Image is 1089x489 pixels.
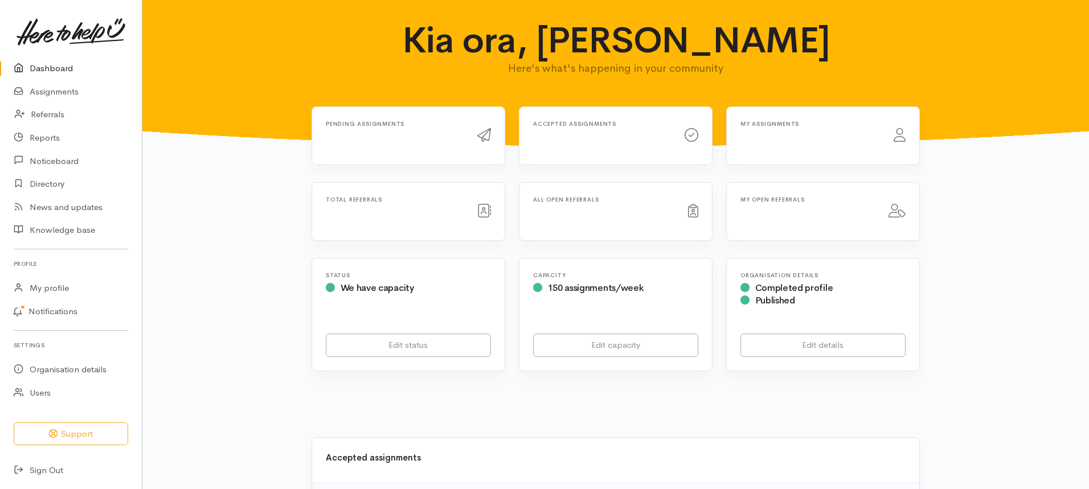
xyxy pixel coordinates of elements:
span: Completed profile [755,282,833,294]
h6: My open referrals [740,196,875,203]
h6: Profile [14,256,128,272]
p: Here's what's happening in your community [393,60,839,76]
h1: Kia ora, [PERSON_NAME] [393,20,839,60]
h6: Accepted assignments [533,121,671,127]
h6: Organisation Details [740,272,906,278]
h6: Capacity [533,272,698,278]
a: Edit details [740,334,906,357]
h6: My assignments [740,121,880,127]
h6: All open referrals [533,196,674,203]
h6: Settings [14,338,128,353]
h6: Total referrals [326,196,464,203]
h6: Pending assignments [326,121,464,127]
span: Published [755,294,795,306]
a: Edit capacity [533,334,698,357]
span: 150 assignments/week [548,282,644,294]
b: Accepted assignments [326,452,421,463]
a: Edit status [326,334,491,357]
h6: Status [326,272,491,278]
span: We have capacity [341,282,414,294]
button: Support [14,422,128,446]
